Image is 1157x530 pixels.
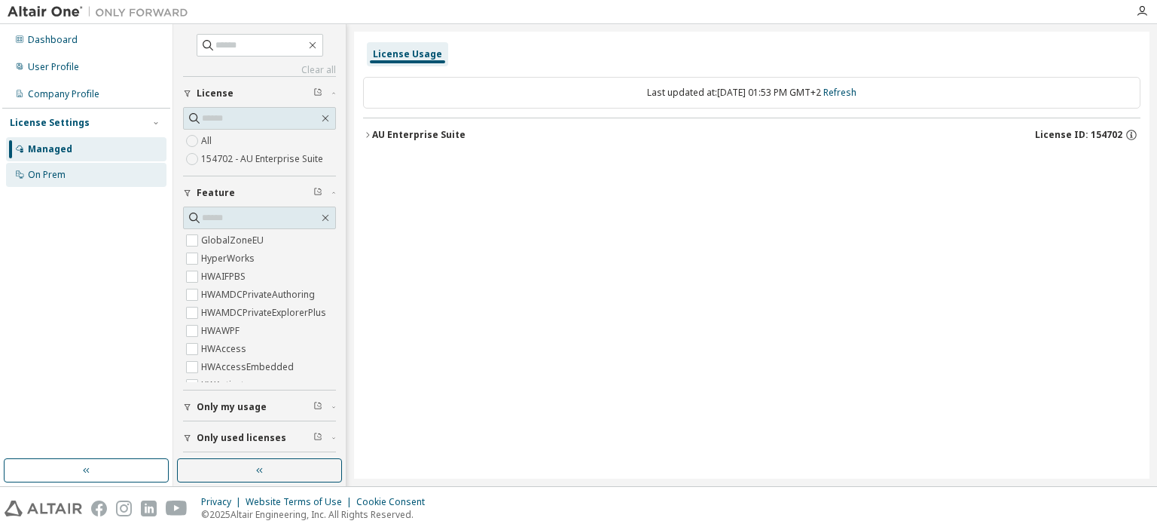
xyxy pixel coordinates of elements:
[1035,129,1122,141] span: License ID: 154702
[10,117,90,129] div: License Settings
[201,322,243,340] label: HWAWPF
[823,86,856,99] a: Refresh
[201,496,246,508] div: Privacy
[201,508,434,521] p: © 2025 Altair Engineering, Inc. All Rights Reserved.
[8,5,196,20] img: Altair One
[28,34,78,46] div: Dashboard
[28,169,66,181] div: On Prem
[201,358,297,376] label: HWAccessEmbedded
[201,286,318,304] label: HWAMDCPrivateAuthoring
[363,77,1140,109] div: Last updated at: [DATE] 01:53 PM GMT+2
[197,87,234,100] span: License
[197,401,267,413] span: Only my usage
[201,340,249,358] label: HWAccess
[141,501,157,516] img: linkedin.svg
[183,77,336,110] button: License
[28,61,79,73] div: User Profile
[201,132,215,150] label: All
[91,501,107,516] img: facebook.svg
[166,501,188,516] img: youtube.svg
[313,432,322,444] span: Clear filter
[313,401,322,413] span: Clear filter
[201,250,258,268] label: HyperWorks
[313,187,322,199] span: Clear filter
[28,143,72,155] div: Managed
[201,231,267,250] label: GlobalZoneEU
[201,150,326,168] label: 154702 - AU Enterprise Suite
[246,496,356,508] div: Website Terms of Use
[201,376,252,394] label: HWActivate
[197,432,286,444] span: Only used licenses
[356,496,434,508] div: Cookie Consent
[313,87,322,100] span: Clear filter
[201,268,249,286] label: HWAIFPBS
[197,187,235,199] span: Feature
[363,118,1140,152] button: AU Enterprise SuiteLicense ID: 154702
[116,501,132,516] img: instagram.svg
[372,129,466,141] div: AU Enterprise Suite
[183,176,336,210] button: Feature
[183,421,336,455] button: Only used licenses
[183,64,336,76] a: Clear all
[5,501,82,516] img: altair_logo.svg
[201,304,329,322] label: HWAMDCPrivateExplorerPlus
[373,48,442,60] div: License Usage
[28,88,99,100] div: Company Profile
[183,391,336,424] button: Only my usage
